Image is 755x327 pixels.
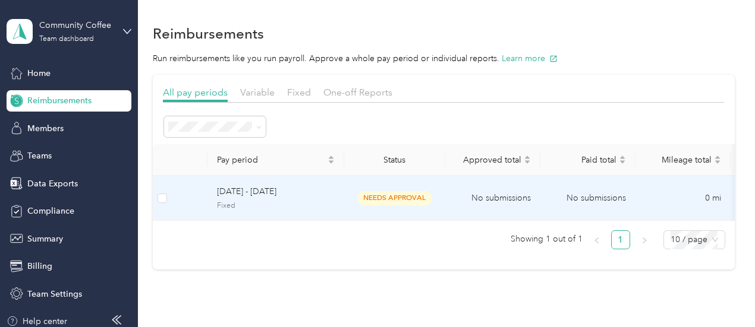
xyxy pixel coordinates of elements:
th: Paid total [540,144,636,176]
li: Next Page [635,230,654,249]
span: [DATE] - [DATE] [217,185,335,198]
button: right [635,230,654,249]
span: caret-down [619,158,626,166]
div: Team dashboard [39,36,94,43]
span: Fixed [287,87,311,98]
span: Paid total [550,155,616,165]
span: caret-up [524,154,531,161]
span: caret-down [524,158,531,166]
span: Reimbursements [27,94,92,107]
div: Community Coffee [39,19,114,31]
li: 1 [611,230,630,249]
span: Showing 1 out of 1 [511,230,583,248]
iframe: Everlance-gr Chat Button Frame [688,261,755,327]
span: All pay periods [163,87,228,98]
span: Team Settings [27,288,82,300]
span: caret-up [328,154,335,161]
span: right [641,237,648,244]
span: One-off Reports [323,87,392,98]
span: caret-up [714,154,721,161]
li: Previous Page [587,230,606,249]
td: No submissions [540,176,636,221]
button: left [587,230,606,249]
p: Run reimbursements like you run payroll. Approve a whole pay period or individual reports. [153,52,735,65]
span: Members [27,122,64,135]
button: Learn more [502,52,558,65]
span: Billing [27,260,52,272]
span: Variable [240,87,275,98]
span: 10 / page [671,231,718,249]
td: 0 mi [636,176,731,221]
span: Fixed [217,201,335,211]
span: needs approval [357,191,432,205]
div: Page Size [663,230,725,249]
span: Mileage total [645,155,712,165]
span: Home [27,67,51,80]
a: 1 [612,231,630,249]
span: Pay period [217,155,325,165]
span: Data Exports [27,177,78,190]
span: caret-down [328,158,335,166]
h1: Reimbursements [153,27,264,40]
td: No submissions [445,176,540,221]
span: caret-up [619,154,626,161]
th: Mileage total [636,144,731,176]
span: left [593,237,600,244]
div: Status [354,155,436,165]
span: caret-down [714,158,721,166]
th: Pay period [207,144,344,176]
span: Compliance [27,205,74,217]
span: Teams [27,150,52,162]
span: Summary [27,233,63,245]
span: Approved total [455,155,521,165]
th: Approved total [445,144,540,176]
